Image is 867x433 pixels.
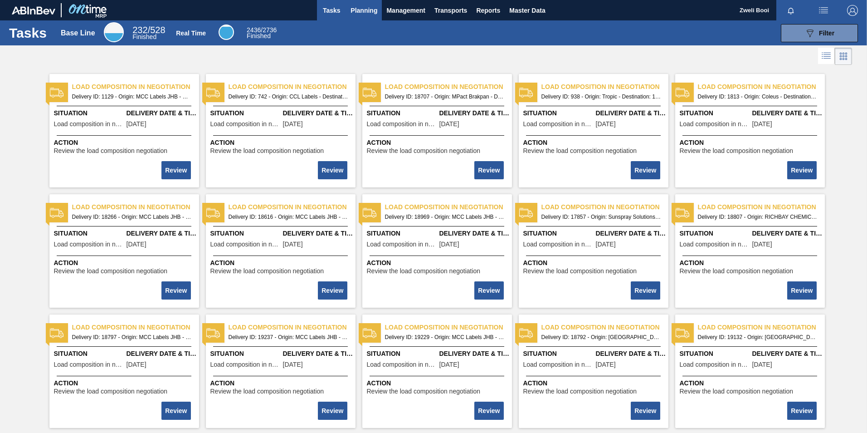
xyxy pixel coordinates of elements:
[229,92,348,102] span: Delivery ID: 742 - Origin: CCL Labels - Destination: 1SD
[523,241,594,248] span: Load composition in negotiation
[596,229,666,238] span: Delivery Date & Time
[680,379,823,388] span: Action
[541,82,668,92] span: Load composition in negotiation
[787,402,816,420] button: Review
[367,229,437,238] span: Situation
[523,138,666,148] span: Action
[210,229,281,238] span: Situation
[318,161,347,179] button: Review
[210,258,353,268] span: Action
[210,388,324,395] span: Review the load composition negotiation
[523,229,594,238] span: Situation
[439,349,510,359] span: Delivery Date & Time
[367,138,510,148] span: Action
[229,202,356,212] span: Load composition in negotiation
[72,332,192,342] span: Delivery ID: 18797 - Origin: MCC Labels JHB - Destination: 1SE
[631,281,660,300] button: Review
[54,108,124,118] span: Situation
[54,138,197,148] span: Action
[206,86,220,99] img: status
[54,258,197,268] span: Action
[676,326,689,340] img: status
[367,108,437,118] span: Situation
[127,229,197,238] span: Delivery Date & Time
[475,160,504,180] div: Complete task: 2255785
[132,25,165,35] span: / 528
[367,361,437,368] span: Load composition in negotiation
[283,349,353,359] span: Delivery Date & Time
[819,30,834,37] span: Filter
[54,379,197,388] span: Action
[523,258,666,268] span: Action
[367,349,437,359] span: Situation
[439,241,459,248] span: 09/12/2025,
[476,5,500,16] span: Reports
[680,388,794,395] span: Review the load composition negotiation
[439,121,459,128] span: 09/05/2025,
[363,326,376,340] img: status
[385,332,505,342] span: Delivery ID: 19229 - Origin: MCC Labels JHB - Destination: 1SE
[439,229,510,238] span: Delivery Date & Time
[676,86,689,99] img: status
[541,323,668,332] span: Load composition in negotiation
[367,268,481,275] span: Review the load composition negotiation
[519,326,533,340] img: status
[680,121,750,128] span: Load composition in negotiation
[132,33,156,40] span: Finished
[752,361,772,368] span: 09/19/2025,
[210,361,281,368] span: Load composition in negotiation
[523,148,637,154] span: Review the load composition negotiation
[54,241,124,248] span: Load composition in negotiation
[519,86,533,99] img: status
[72,212,192,222] span: Delivery ID: 18266 - Origin: MCC Labels JHB - Destination: 1SD
[210,138,353,148] span: Action
[676,206,689,220] img: status
[50,326,63,340] img: status
[247,32,271,39] span: Finished
[752,229,823,238] span: Delivery Date & Time
[161,281,190,300] button: Review
[367,241,437,248] span: Load composition in negotiation
[698,92,818,102] span: Delivery ID: 1813 - Origin: Coleus - Destination: 1SD
[318,402,347,420] button: Review
[283,121,303,128] span: 01/27/2023,
[752,108,823,118] span: Delivery Date & Time
[680,138,823,148] span: Action
[523,379,666,388] span: Action
[9,28,49,38] h1: Tasks
[162,280,191,300] div: Complete task: 2255788
[367,388,481,395] span: Review the load composition negotiation
[54,148,168,154] span: Review the load composition negotiation
[161,402,190,420] button: Review
[541,92,661,102] span: Delivery ID: 938 - Origin: Tropic - Destination: 1SD
[632,280,661,300] div: Complete task: 2255791
[206,326,220,340] img: status
[210,148,324,154] span: Review the load composition negotiation
[283,108,353,118] span: Delivery Date & Time
[319,160,348,180] div: Complete task: 2255784
[127,361,146,368] span: 09/08/2025,
[680,241,750,248] span: Load composition in negotiation
[523,388,637,395] span: Review the load composition negotiation
[523,108,594,118] span: Situation
[519,206,533,220] img: status
[210,349,281,359] span: Situation
[680,148,794,154] span: Review the load composition negotiation
[367,148,481,154] span: Review the load composition negotiation
[385,92,505,102] span: Delivery ID: 18707 - Origin: MPact Brakpan - Destination: 1SD
[72,82,199,92] span: Load composition in negotiation
[596,241,616,248] span: 08/11/2025,
[229,332,348,342] span: Delivery ID: 19237 - Origin: MCC Labels JHB - Destination: 1SE
[752,349,823,359] span: Delivery Date & Time
[752,121,772,128] span: 06/02/2023,
[680,268,794,275] span: Review the load composition negotiation
[698,202,825,212] span: Load composition in negotiation
[127,108,197,118] span: Delivery Date & Time
[127,241,146,248] span: 08/20/2025,
[351,5,377,16] span: Planning
[247,26,261,34] span: 2436
[229,82,356,92] span: Load composition in negotiation
[680,361,750,368] span: Load composition in negotiation
[72,92,192,102] span: Delivery ID: 1129 - Origin: MCC Labels JHB - Destination: 1SD
[127,349,197,359] span: Delivery Date & Time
